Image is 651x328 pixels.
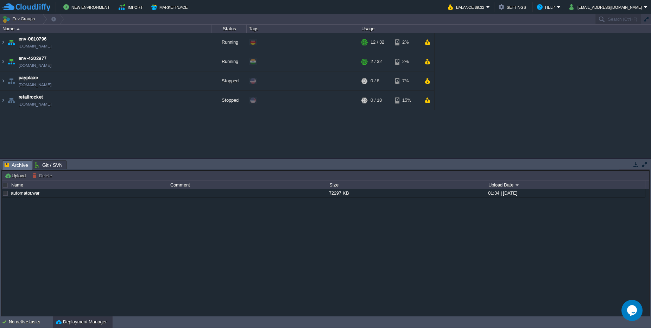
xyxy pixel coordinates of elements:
button: [EMAIL_ADDRESS][DOMAIN_NAME] [569,3,644,11]
img: AMDAwAAAACH5BAEAAAAALAAAAAABAAEAAAICRAEAOw== [0,33,6,52]
iframe: chat widget [621,300,644,321]
div: 0 / 8 [371,71,379,90]
button: Settings [499,3,528,11]
img: AMDAwAAAACH5BAEAAAAALAAAAAABAAEAAAICRAEAOw== [6,52,16,71]
div: 12 / 32 [371,33,384,52]
div: Name [1,25,211,33]
span: Archive [5,161,28,170]
button: Delete [32,172,54,179]
a: [DOMAIN_NAME] [19,62,51,69]
button: New Environment [63,3,112,11]
div: Running [211,33,247,52]
div: 15% [395,91,418,110]
a: automator.war [11,190,39,196]
img: AMDAwAAAACH5BAEAAAAALAAAAAABAAEAAAICRAEAOw== [17,28,20,30]
a: payplaxe [19,74,38,81]
div: Tags [247,25,359,33]
a: [DOMAIN_NAME] [19,101,51,108]
a: retailrocket [19,94,43,101]
img: AMDAwAAAACH5BAEAAAAALAAAAAABAAEAAAICRAEAOw== [6,91,16,110]
button: Marketplace [151,3,190,11]
div: Stopped [211,91,247,110]
div: Upload Date [487,181,645,189]
a: [DOMAIN_NAME] [19,81,51,88]
button: Upload [5,172,28,179]
div: 2 / 32 [371,52,382,71]
div: Name [10,181,168,189]
div: Stopped [211,71,247,90]
div: Running [211,52,247,71]
img: AMDAwAAAACH5BAEAAAAALAAAAAABAAEAAAICRAEAOw== [6,71,16,90]
img: AMDAwAAAACH5BAEAAAAALAAAAAABAAEAAAICRAEAOw== [0,71,6,90]
a: env-4202977 [19,55,47,62]
div: 0 / 18 [371,91,382,110]
div: Usage [360,25,434,33]
span: Git / SVN [35,161,63,169]
span: [DOMAIN_NAME] [19,43,51,50]
button: Balance $9.32 [448,3,486,11]
button: Deployment Manager [56,318,107,326]
div: 7% [395,71,418,90]
div: Comment [169,181,327,189]
button: Env Groups [2,14,37,24]
img: CloudJiffy [2,3,50,12]
div: Status [212,25,246,33]
div: 72297 KB [327,189,486,197]
button: Help [537,3,557,11]
a: env-0810796 [19,36,47,43]
div: 2% [395,52,418,71]
div: No active tasks [9,316,53,328]
img: AMDAwAAAACH5BAEAAAAALAAAAAABAAEAAAICRAEAOw== [0,91,6,110]
img: AMDAwAAAACH5BAEAAAAALAAAAAABAAEAAAICRAEAOw== [6,33,16,52]
div: 01:34 | [DATE] [486,189,645,197]
div: Size [328,181,486,189]
button: Import [119,3,145,11]
img: AMDAwAAAACH5BAEAAAAALAAAAAABAAEAAAICRAEAOw== [0,52,6,71]
div: 2% [395,33,418,52]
